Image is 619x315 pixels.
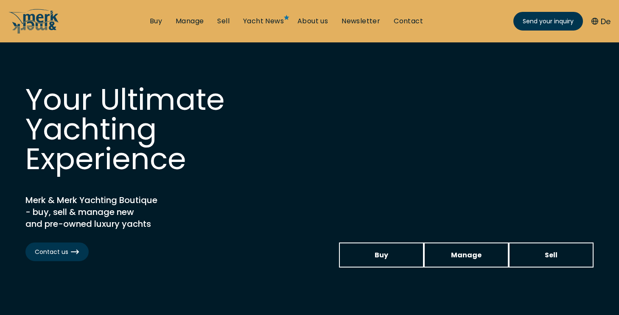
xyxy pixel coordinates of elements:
[25,243,89,261] a: Contact us
[25,194,238,230] h2: Merk & Merk Yachting Boutique - buy, sell & manage new and pre-owned luxury yachts
[451,250,482,260] span: Manage
[243,17,284,26] a: Yacht News
[545,250,557,260] span: Sell
[342,17,380,26] a: Newsletter
[217,17,230,26] a: Sell
[513,12,583,31] a: Send your inquiry
[297,17,328,26] a: About us
[176,17,204,26] a: Manage
[35,248,79,256] span: Contact us
[339,243,424,268] a: Buy
[509,243,594,268] a: Sell
[523,17,574,26] span: Send your inquiry
[25,85,280,174] h1: Your Ultimate Yachting Experience
[591,16,611,27] button: De
[424,243,509,268] a: Manage
[394,17,423,26] a: Contact
[150,17,162,26] a: Buy
[375,250,388,260] span: Buy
